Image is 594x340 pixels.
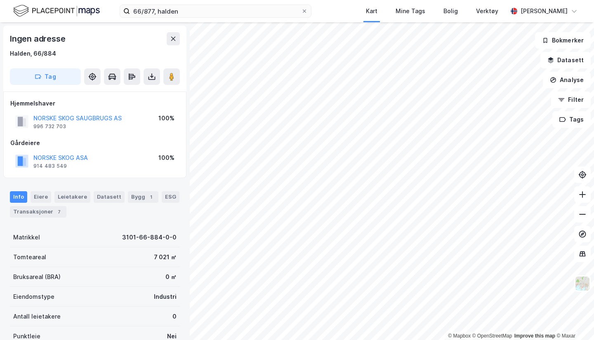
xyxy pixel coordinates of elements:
div: Tomteareal [13,252,46,262]
a: Improve this map [514,333,555,339]
div: Bolig [443,6,458,16]
button: Tag [10,68,81,85]
img: logo.f888ab2527a4732fd821a326f86c7f29.svg [13,4,100,18]
div: Eiere [31,191,51,203]
div: [PERSON_NAME] [521,6,568,16]
button: Tags [552,111,591,128]
div: Ingen adresse [10,32,67,45]
div: ESG [162,191,179,203]
input: Søk på adresse, matrikkel, gårdeiere, leietakere eller personer [130,5,301,17]
iframe: Chat Widget [553,300,594,340]
div: Bruksareal (BRA) [13,272,61,282]
div: Halden, 66/884 [10,49,56,59]
div: 100% [158,153,174,163]
div: Gårdeiere [10,138,179,148]
a: OpenStreetMap [472,333,512,339]
a: Mapbox [448,333,471,339]
div: 3101-66-884-0-0 [122,232,177,242]
div: Leietakere [54,191,90,203]
div: Hjemmelshaver [10,98,179,108]
div: 0 [172,312,177,321]
button: Bokmerker [535,32,591,49]
div: 7 021 ㎡ [154,252,177,262]
div: 914 483 549 [33,163,67,169]
div: Bygg [128,191,158,203]
div: Datasett [94,191,125,203]
div: Info [10,191,27,203]
div: 7 [55,208,63,216]
div: Kart [366,6,377,16]
div: Matrikkel [13,232,40,242]
button: Datasett [540,52,591,68]
div: Antall leietakere [13,312,61,321]
div: Transaksjoner [10,206,66,218]
img: Z [575,276,590,291]
div: Industri [154,292,177,302]
div: 996 732 703 [33,123,66,130]
div: 0 ㎡ [165,272,177,282]
div: Kontrollprogram for chat [553,300,594,340]
button: Filter [551,91,591,108]
div: 100% [158,113,174,123]
div: 1 [147,193,155,201]
div: Mine Tags [396,6,425,16]
button: Analyse [543,72,591,88]
div: Eiendomstype [13,292,54,302]
div: Verktøy [476,6,498,16]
